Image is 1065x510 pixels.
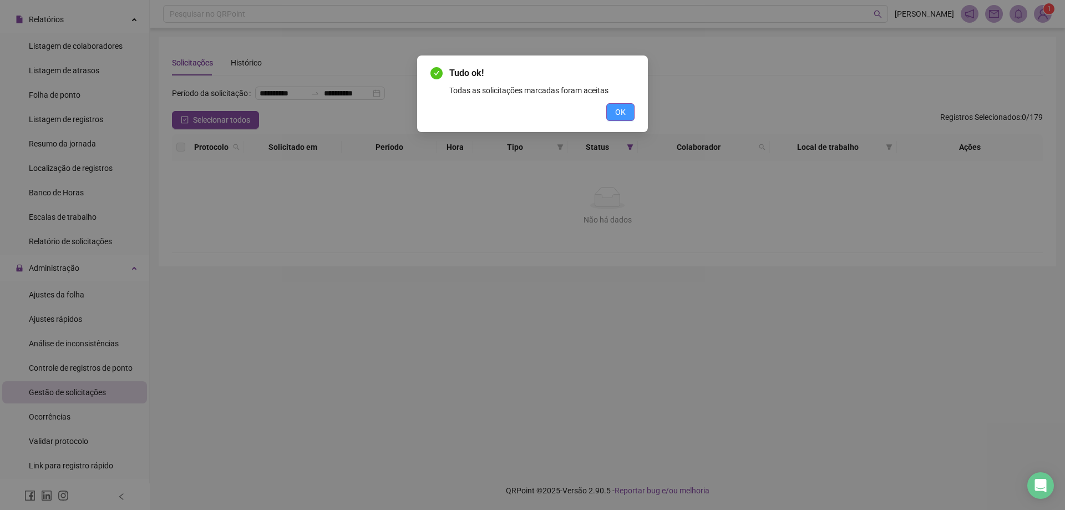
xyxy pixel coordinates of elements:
span: OK [615,106,626,118]
div: Open Intercom Messenger [1027,472,1054,499]
div: Todas as solicitações marcadas foram aceitas [449,84,635,97]
span: check-circle [430,67,443,79]
span: Tudo ok! [449,67,635,80]
button: OK [606,103,635,121]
